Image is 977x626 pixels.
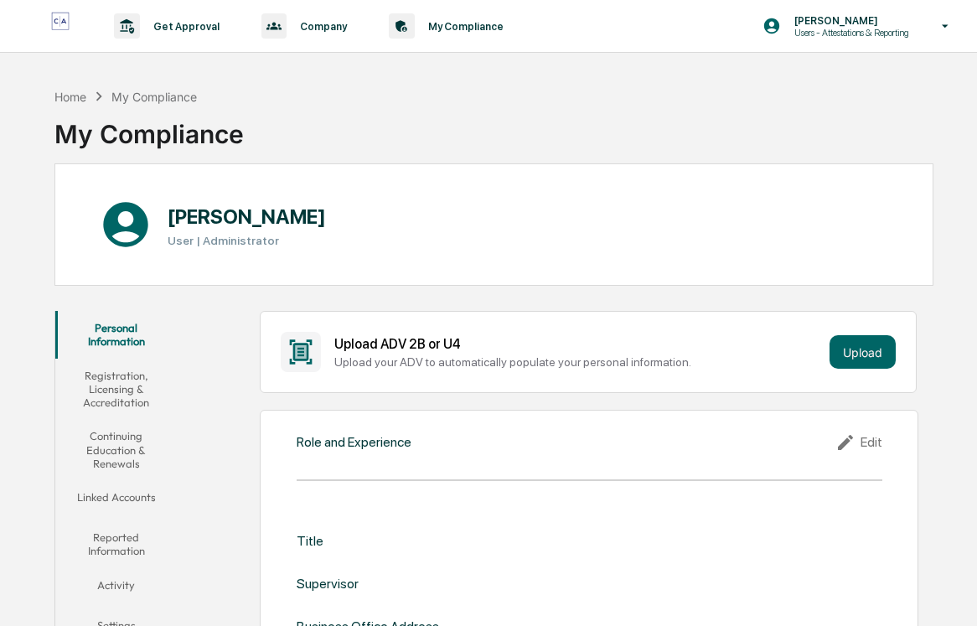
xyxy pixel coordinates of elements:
img: logo [40,12,80,39]
div: Upload your ADV to automatically populate your personal information. [334,355,823,369]
p: Get Approval [140,20,228,33]
button: Continuing Education & Renewals [55,419,178,480]
p: Company [287,20,355,33]
p: My Compliance [415,20,512,33]
p: Users - Attestations & Reporting [781,27,918,39]
button: Upload [830,335,896,369]
h3: User | Administrator [168,234,326,247]
div: Edit [835,432,882,453]
button: Personal Information [55,311,178,359]
button: Reported Information [55,520,178,568]
button: Linked Accounts [55,480,178,520]
div: Role and Experience [297,434,411,450]
button: Registration, Licensing & Accreditation [55,359,178,420]
div: My Compliance [111,90,197,104]
div: Supervisor [297,576,359,592]
div: Title [297,533,323,549]
p: [PERSON_NAME] [781,14,918,27]
h1: [PERSON_NAME] [168,204,326,229]
div: Upload ADV 2B or U4 [334,336,823,352]
div: My Compliance [54,106,244,149]
div: Home [54,90,86,104]
button: Activity [55,568,178,608]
